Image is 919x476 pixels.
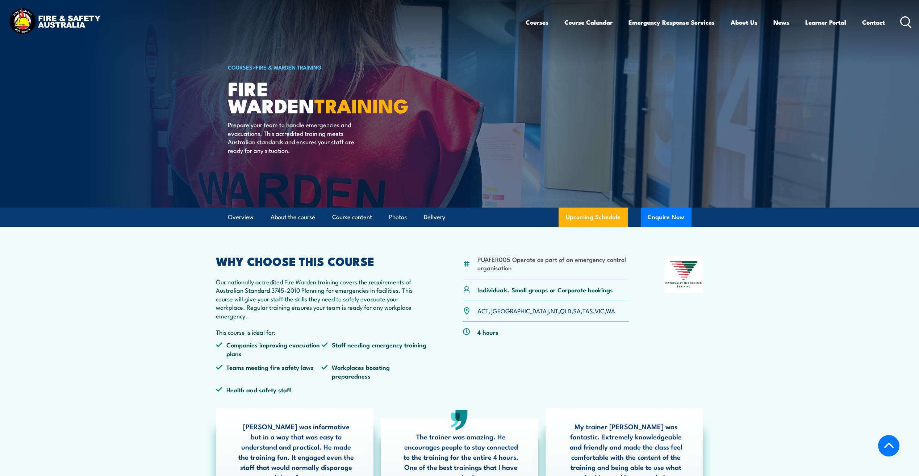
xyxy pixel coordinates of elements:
[321,341,427,358] li: Staff needing emergency training
[216,385,322,394] li: Health and safety staff
[664,256,703,293] img: Nationally Recognised Training logo.
[582,306,593,315] a: TAS
[228,208,254,227] a: Overview
[477,328,498,336] p: 4 hours
[490,306,549,315] a: [GEOGRAPHIC_DATA]
[228,63,407,71] h6: >
[559,208,628,227] a: Upcoming Schedule
[805,13,846,32] a: Learner Portal
[773,13,789,32] a: News
[477,285,613,294] p: Individuals, Small groups or Corporate bookings
[551,306,558,315] a: NT
[321,363,427,380] li: Workplaces boosting preparedness
[216,363,322,380] li: Teams meeting fire safety laws
[477,306,489,315] a: ACT
[573,306,581,315] a: SA
[228,63,252,71] a: COURSES
[271,208,315,227] a: About the course
[256,63,322,71] a: Fire & Warden Training
[216,341,322,358] li: Companies improving evacuation plans
[560,306,571,315] a: QLD
[628,13,715,32] a: Emergency Response Services
[606,306,615,315] a: WA
[526,13,548,32] a: Courses
[862,13,885,32] a: Contact
[731,13,757,32] a: About Us
[477,306,615,315] p: , , , , , , ,
[314,90,409,120] strong: TRAINING
[595,306,604,315] a: VIC
[477,255,629,272] li: PUAFER005 Operate as part of an emergency control organisation
[216,328,427,336] p: This course is ideal for:
[424,208,445,227] a: Delivery
[228,80,407,113] h1: Fire Warden
[216,277,427,320] p: Our nationally accredited Fire Warden training covers the requirements of Australian Standard 374...
[332,208,372,227] a: Course content
[641,208,692,227] button: Enquire Now
[564,13,613,32] a: Course Calendar
[228,120,360,154] p: Prepare your team to handle emergencies and evacuations. This accredited training meets Australia...
[216,256,427,266] h2: WHY CHOOSE THIS COURSE
[389,208,407,227] a: Photos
